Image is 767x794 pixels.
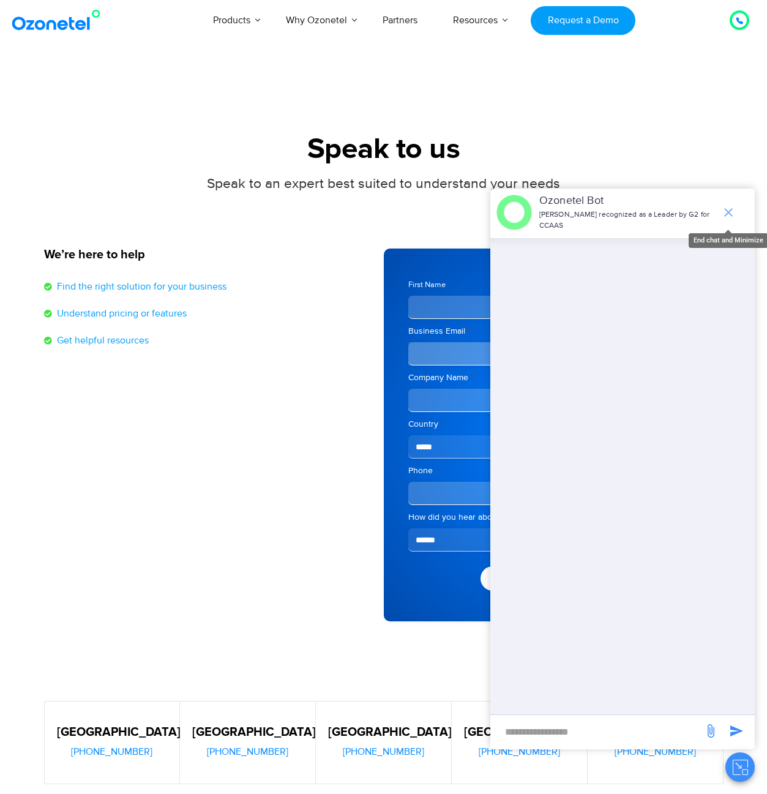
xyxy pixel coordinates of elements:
label: First Name [408,279,550,291]
span: send message [724,719,749,743]
h5: We’re here to help [44,249,372,261]
label: Business Email [408,325,699,337]
button: Close chat [725,752,755,782]
label: How did you hear about us? [408,511,699,523]
h5: [GEOGRAPHIC_DATA] [57,726,167,738]
a: [PHONE_NUMBER] [71,747,152,757]
p: [PERSON_NAME] recognized as a Leader by G2 for CCAAS [539,209,715,231]
img: header [496,195,532,230]
label: Country [408,418,699,430]
p: Ozonetel Bot [539,193,715,209]
a: [PHONE_NUMBER] [343,747,424,757]
div: new-msg-input [496,721,697,743]
a: [PHONE_NUMBER] [479,747,560,757]
span: Speak to an expert best suited to understand your needs [207,175,560,192]
span: end chat or minimize [716,200,741,225]
span: Find the right solution for your business [54,279,226,294]
span: send message [698,719,723,743]
span: Get helpful resources [54,333,149,348]
h5: [GEOGRAPHIC_DATA] [464,726,575,738]
a: [PHONE_NUMBER] [207,747,288,757]
h5: [GEOGRAPHIC_DATA] [192,726,303,738]
label: Phone [408,465,699,477]
a: Request a Demo [531,6,635,35]
h1: Speak to us [44,133,724,167]
label: Company Name [408,372,699,384]
h5: [GEOGRAPHIC_DATA] [328,726,439,738]
span: Understand pricing or features [54,306,187,321]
